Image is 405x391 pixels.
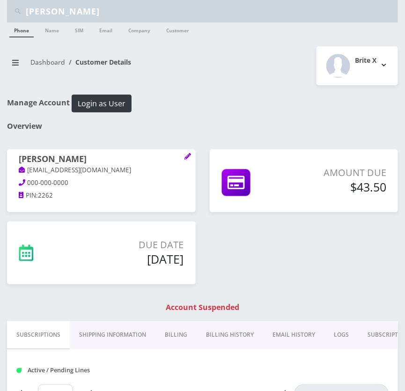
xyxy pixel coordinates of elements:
span: 2262 [38,191,53,199]
nav: breadcrumb [7,52,196,79]
a: Phone [9,22,34,37]
button: Brite X [317,46,398,85]
a: Dashboard [30,58,65,66]
a: Shipping Information [70,321,155,348]
li: Customer Details [65,57,131,67]
button: Login as User [72,95,132,112]
a: Name [40,22,64,37]
a: LOGS [324,321,358,348]
h1: Manage Account [7,95,398,112]
a: Customer [162,22,194,37]
p: Due Date [78,238,184,252]
a: [EMAIL_ADDRESS][DOMAIN_NAME] [19,166,132,175]
h1: [PERSON_NAME] [19,154,184,165]
a: Company [124,22,155,37]
a: EMAIL HISTORY [263,321,324,348]
h1: Overview [7,122,398,131]
a: PIN: [19,191,38,200]
a: Subscriptions [7,321,70,349]
input: Search Teltik [26,2,396,20]
p: Amount Due [296,166,386,180]
span: 000-000-0000 [28,178,69,187]
h2: Brite X [355,57,376,65]
h5: $43.50 [296,180,386,194]
a: Login as User [70,97,132,108]
a: Billing [155,321,197,348]
img: Active / Pending Lines [16,368,22,373]
h5: [DATE] [78,252,184,266]
a: SIM [70,22,88,37]
h1: Account Suspended [9,303,396,312]
h1: Active / Pending Lines [16,367,131,374]
a: Billing History [197,321,263,348]
a: Email [95,22,117,37]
